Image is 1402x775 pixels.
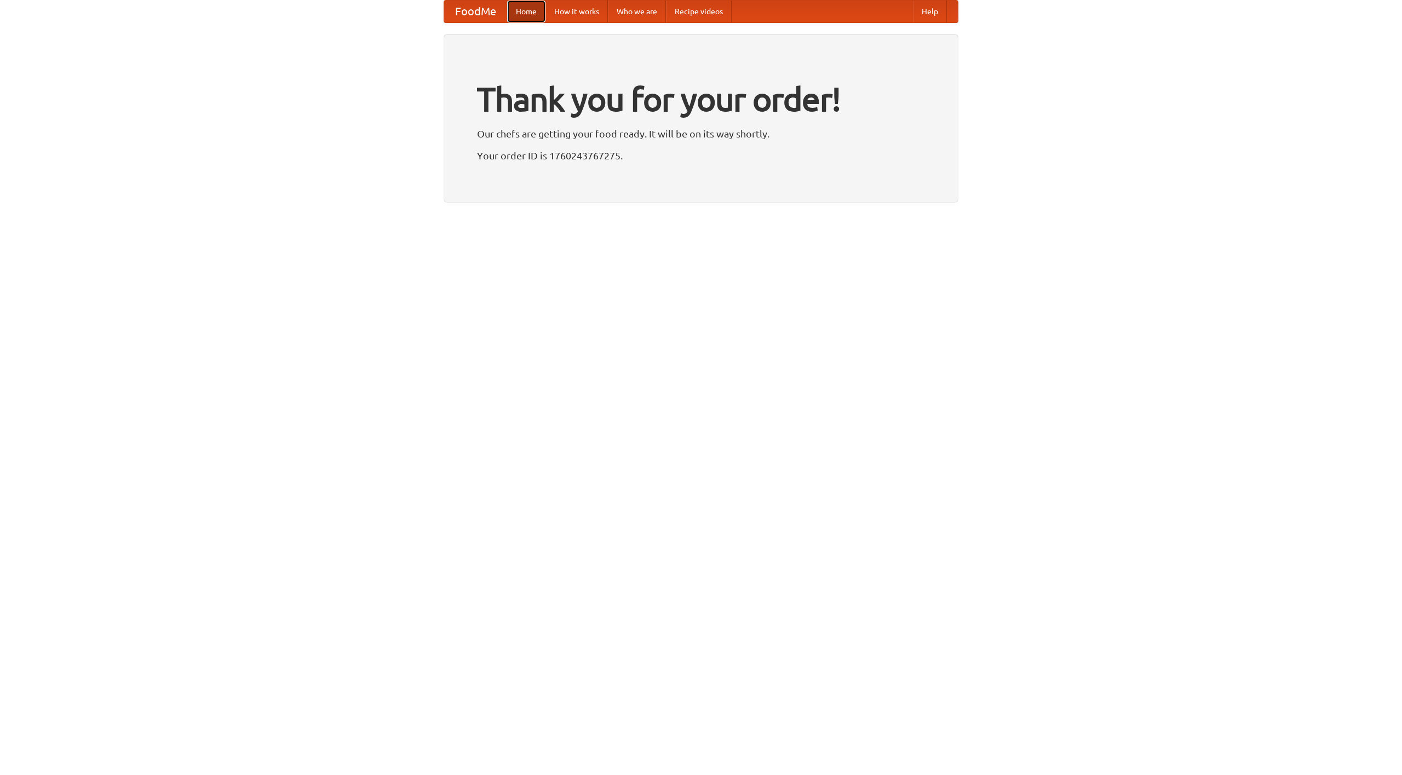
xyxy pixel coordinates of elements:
[545,1,608,22] a: How it works
[444,1,507,22] a: FoodMe
[608,1,666,22] a: Who we are
[507,1,545,22] a: Home
[666,1,732,22] a: Recipe videos
[477,147,925,164] p: Your order ID is 1760243767275.
[477,73,925,125] h1: Thank you for your order!
[477,125,925,142] p: Our chefs are getting your food ready. It will be on its way shortly.
[913,1,947,22] a: Help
